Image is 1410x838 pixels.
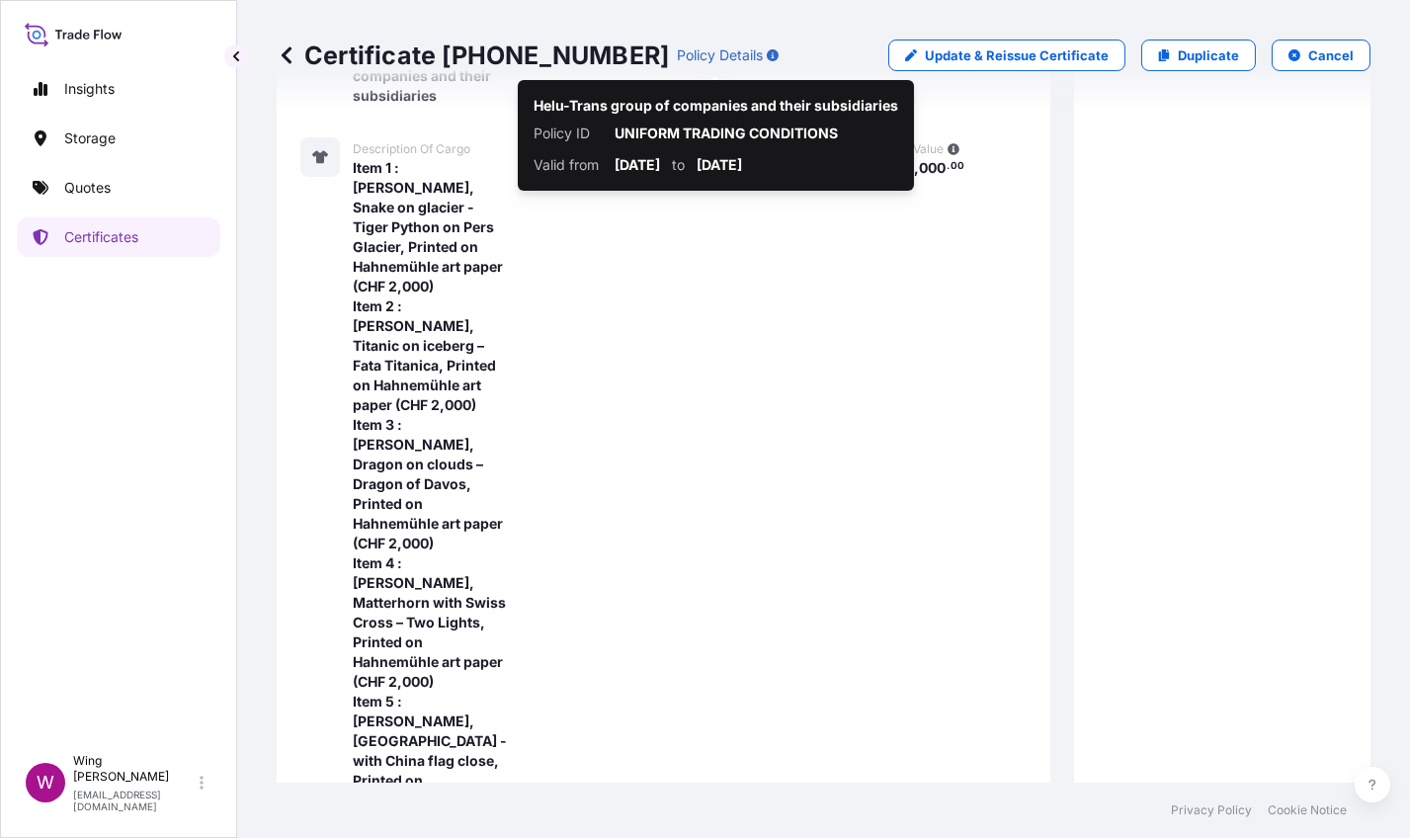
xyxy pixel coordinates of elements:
a: Insights [17,69,220,109]
p: Policy Details [677,45,763,65]
a: Update & Reissue Certificate [888,40,1125,71]
p: Certificate [PHONE_NUMBER] [277,40,669,71]
p: Update & Reissue Certificate [925,45,1109,65]
a: Storage [17,119,220,158]
p: Duplicate [1178,45,1239,65]
p: Certificates [64,227,138,247]
p: Valid from [534,155,603,175]
p: Cancel [1308,45,1354,65]
p: Storage [64,128,116,148]
a: Quotes [17,168,220,208]
button: Cancel [1272,40,1370,71]
span: 000 [919,161,946,175]
span: , [914,161,919,175]
p: Policy ID [534,124,603,143]
p: Insights [64,79,115,99]
p: [DATE] [615,155,660,175]
a: Certificates [17,217,220,257]
a: Cookie Notice [1268,802,1347,818]
p: Wing [PERSON_NAME] [73,753,196,785]
a: Duplicate [1141,40,1256,71]
p: [DATE] [697,155,742,175]
p: to [672,155,685,175]
span: W [37,773,54,793]
a: Privacy Policy [1171,802,1252,818]
span: Description Of Cargo [353,141,470,157]
p: [EMAIL_ADDRESS][DOMAIN_NAME] [73,789,196,812]
p: Helu-Trans group of companies and their subsidiaries [534,96,898,116]
p: Quotes [64,178,111,198]
span: 00 [951,163,964,170]
span: . [947,163,950,170]
p: UNIFORM TRADING CONDITIONS [615,124,898,143]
